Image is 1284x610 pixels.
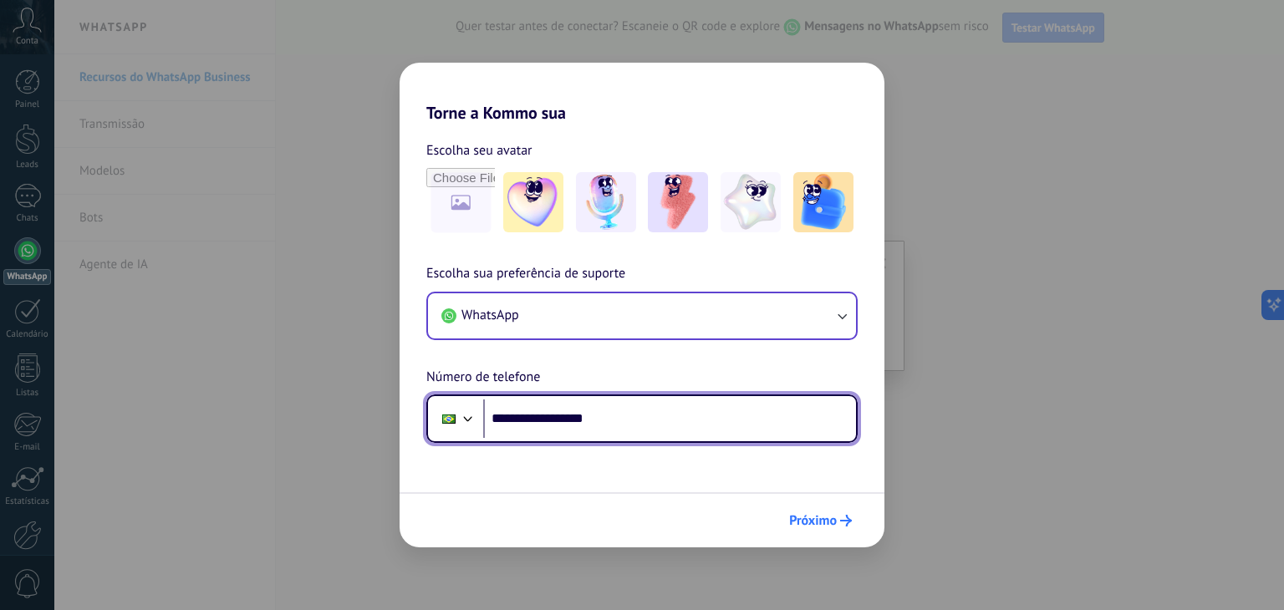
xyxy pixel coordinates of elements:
[503,172,563,232] img: -1.jpeg
[433,401,465,436] div: Brazil: + 55
[721,172,781,232] img: -4.jpeg
[793,172,853,232] img: -5.jpeg
[426,367,540,389] span: Número de telefone
[426,140,532,161] span: Escolha seu avatar
[782,506,859,535] button: Próximo
[426,263,625,285] span: Escolha sua preferência de suporte
[789,515,837,526] span: Próximo
[428,293,856,338] button: WhatsApp
[648,172,708,232] img: -3.jpeg
[461,307,519,323] span: WhatsApp
[400,63,884,123] h2: Torne a Kommo sua
[576,172,636,232] img: -2.jpeg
